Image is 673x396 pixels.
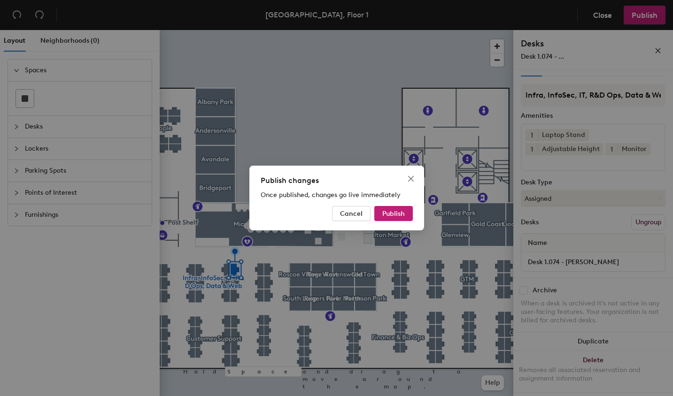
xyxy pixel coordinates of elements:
span: Once published, changes go live immediately [261,191,401,199]
div: Publish changes [261,175,413,186]
span: Publish [382,210,405,218]
span: Close [403,175,418,183]
span: Cancel [340,210,363,218]
span: close [407,175,415,183]
button: Cancel [332,206,371,221]
button: Close [403,171,418,186]
button: Publish [374,206,413,221]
